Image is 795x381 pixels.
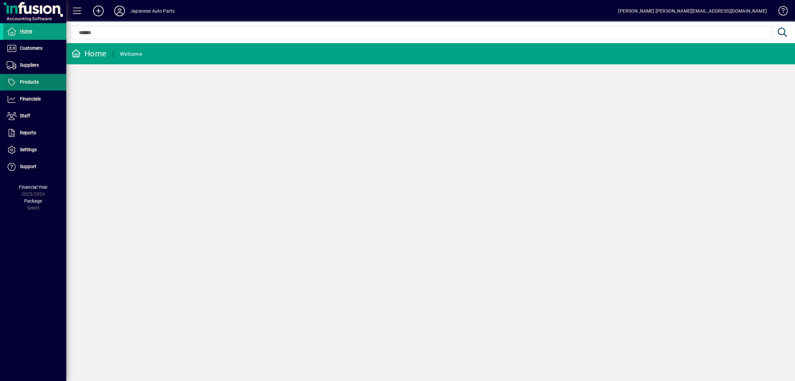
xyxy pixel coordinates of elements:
[24,198,42,204] span: Package
[3,108,66,124] a: Staff
[773,1,787,23] a: Knowledge Base
[20,45,42,51] span: Customers
[20,147,37,152] span: Settings
[88,5,109,17] button: Add
[120,49,142,59] div: Welcome
[3,91,66,107] a: Financials
[3,125,66,141] a: Reports
[20,130,36,135] span: Reports
[20,96,41,101] span: Financials
[20,164,36,169] span: Support
[20,62,39,68] span: Suppliers
[3,142,66,158] a: Settings
[618,6,767,16] div: [PERSON_NAME] [PERSON_NAME][EMAIL_ADDRESS][DOMAIN_NAME]
[109,5,130,17] button: Profile
[3,159,66,175] a: Support
[20,79,39,85] span: Products
[71,48,106,59] div: Home
[20,113,30,118] span: Staff
[3,40,66,57] a: Customers
[130,6,175,16] div: Japanese Auto Parts
[20,29,32,34] span: Home
[3,57,66,74] a: Suppliers
[3,74,66,91] a: Products
[19,184,48,190] span: Financial Year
